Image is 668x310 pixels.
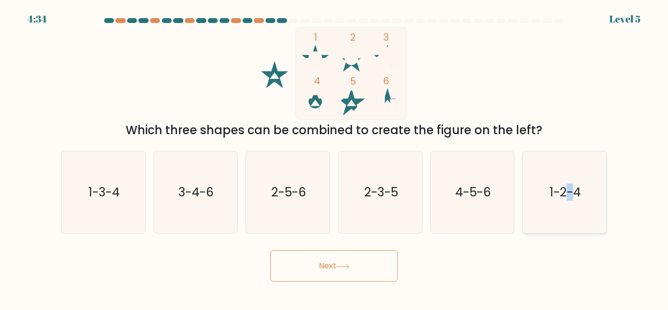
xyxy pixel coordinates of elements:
[314,74,320,88] tspan: 4
[455,184,491,201] text: 4-5-6
[550,184,581,201] text: 1-2-4
[179,184,214,201] text: 3-4-6
[67,121,601,139] div: Which three shapes can be combined to create the figure on the left?
[609,12,641,26] div: Level 5
[314,31,317,44] tspan: 1
[383,74,389,88] tspan: 6
[89,184,120,201] text: 1-3-4
[271,184,306,201] text: 2-5-6
[350,31,356,44] tspan: 2
[383,31,389,44] tspan: 3
[270,250,398,282] button: Next
[27,12,47,26] div: 4:34
[364,184,398,201] text: 2-3-5
[350,75,356,88] tspan: 5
